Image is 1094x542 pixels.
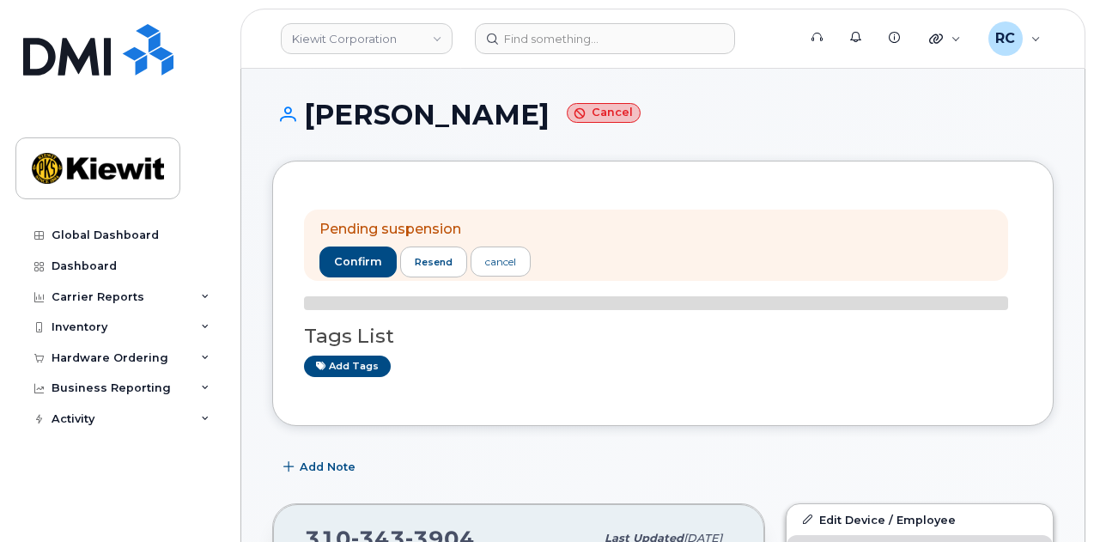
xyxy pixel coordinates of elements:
button: confirm [319,247,397,277]
span: Add Note [300,459,356,475]
a: cancel [471,247,531,277]
h3: Tags List [304,326,1022,347]
span: resend [415,255,453,269]
a: Add tags [304,356,391,377]
small: Cancel [567,103,641,123]
button: resend [400,247,467,277]
div: cancel [485,254,516,270]
span: confirm [334,254,382,270]
h1: [PERSON_NAME] [272,100,1054,130]
p: Pending suspension [319,220,531,240]
a: Edit Device / Employee [787,504,1053,535]
button: Add Note [272,452,370,483]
